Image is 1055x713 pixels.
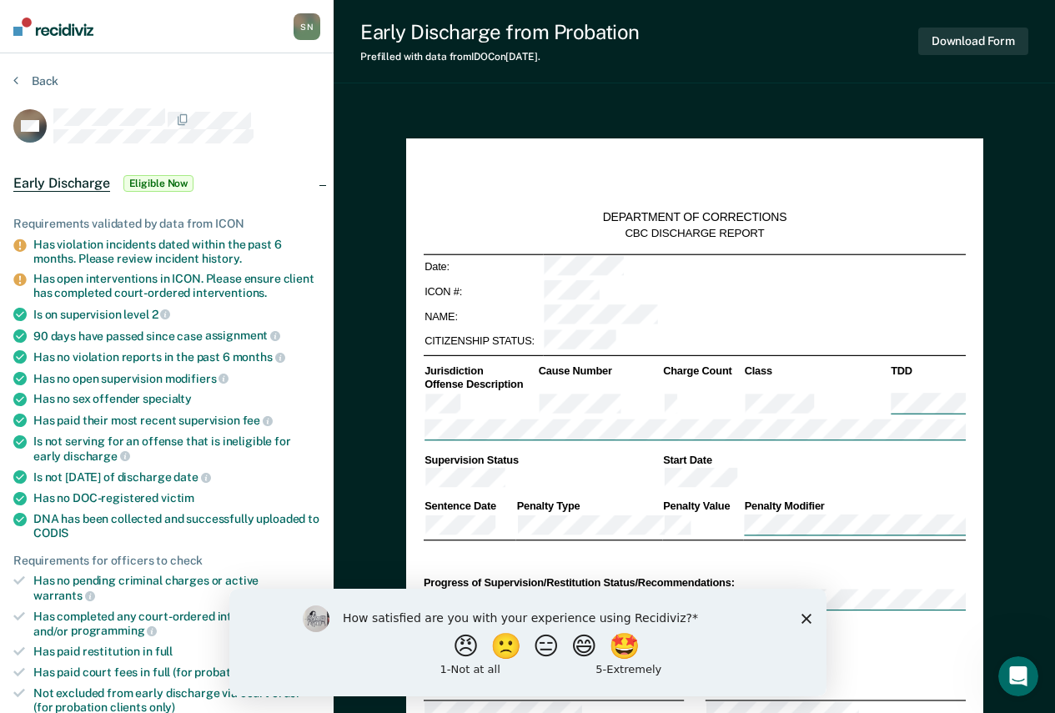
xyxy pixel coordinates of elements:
div: Has paid court fees in full (for probation [33,665,320,680]
span: Eligible Now [123,175,194,192]
span: Early Discharge [13,175,110,192]
div: Has open interventions in ICON. Please ensure client has completed court-ordered interventions. [33,272,320,300]
div: Requirements for officers to check [13,554,320,568]
div: DEPARTMENT OF CORRECTIONS [602,210,786,225]
span: modifiers [165,372,229,385]
div: Has no open supervision [33,371,320,386]
span: date [173,470,210,484]
th: TDD [889,364,965,379]
button: Back [13,73,58,88]
span: full [155,645,173,658]
th: Supervision Status [423,453,661,467]
span: months [233,350,285,364]
img: Recidiviz [13,18,93,36]
span: CODIS [33,526,68,540]
span: specialty [143,392,192,405]
button: Download Form [918,28,1028,55]
th: Penalty Type [515,500,662,514]
div: Requirements validated by data from ICON [13,217,320,231]
button: SN [294,13,320,40]
span: victim [161,491,194,505]
iframe: Survey by Kim from Recidiviz [229,589,826,696]
span: discharge [63,449,130,463]
td: NAME: [423,304,542,329]
span: fee [243,414,273,427]
div: Is not serving for an offense that is ineligible for early [33,434,320,463]
div: Has no sex offender [33,392,320,406]
div: Has violation incidents dated within the past 6 months. Please review incident history. [33,238,320,266]
th: Start Date [661,453,965,467]
div: Prefilled with data from IDOC on [DATE] . [360,51,640,63]
span: warrants [33,589,95,602]
th: Offense Description [423,378,537,392]
div: Progress of Supervision/Restitution Status/Recommendations: [423,575,965,590]
div: Is not [DATE] of discharge [33,469,320,485]
div: Early Discharge from Probation [360,20,640,44]
th: Penalty Modifier [743,500,966,514]
div: DNA has been collected and successfully uploaded to [33,512,320,540]
iframe: Intercom live chat [998,656,1038,696]
td: CITIZENSHIP STATUS: [423,329,542,354]
div: Has no pending criminal charges or active [33,574,320,602]
td: Date: [423,254,542,279]
span: programming [71,624,157,637]
div: Has paid their most recent supervision [33,413,320,428]
div: Has no DOC-registered [33,491,320,505]
div: Has paid restitution in [33,645,320,659]
td: ICON #: [423,279,542,304]
th: Sentence Date [423,500,515,514]
span: 2 [152,308,171,321]
div: Has no violation reports in the past 6 [33,349,320,364]
th: Class [743,364,890,379]
th: Charge Count [661,364,742,379]
div: Is on supervision level [33,307,320,322]
div: 90 days have passed since case [33,329,320,344]
div: S N [294,13,320,40]
th: Jurisdiction [423,364,537,379]
div: Has completed any court-ordered interventions and/or [33,610,320,638]
th: Penalty Value [661,500,742,514]
span: assignment [205,329,280,342]
div: CBC DISCHARGE REPORT [625,226,764,240]
th: Cause Number [537,364,661,379]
